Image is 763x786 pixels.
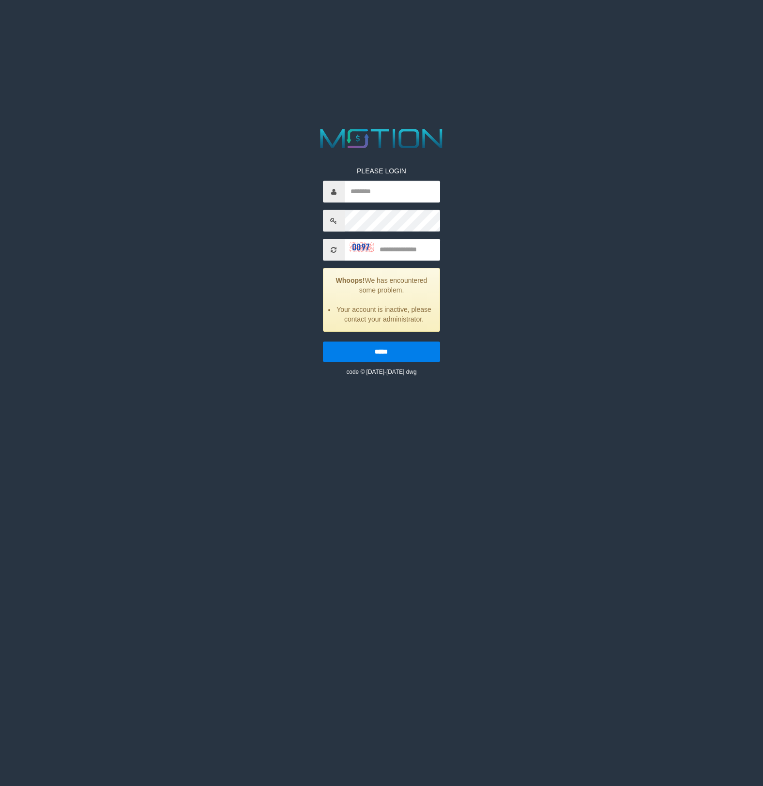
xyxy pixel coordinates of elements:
p: PLEASE LOGIN [323,167,441,176]
img: MOTION_logo.png [315,125,448,152]
strong: Whoops! [336,277,365,285]
li: Your account is inactive, please contact your administrator. [336,305,433,324]
small: code © [DATE]-[DATE] dwg [346,369,416,376]
div: We has encountered some problem. [323,268,441,332]
img: captcha [350,242,374,252]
